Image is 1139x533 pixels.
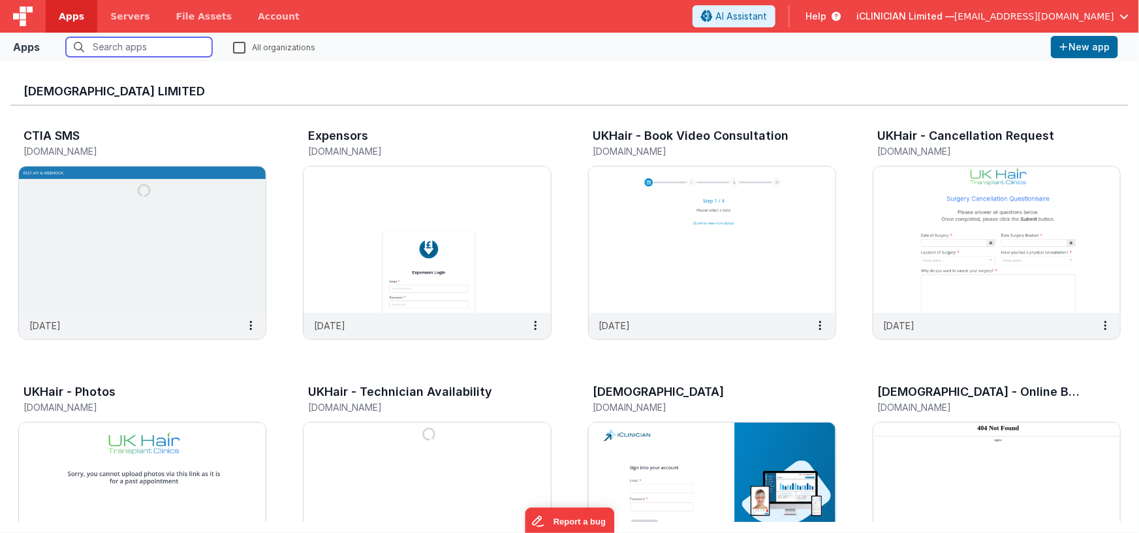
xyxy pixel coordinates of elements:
[856,10,954,23] span: iCLINICIAN Limited —
[308,146,518,156] h5: [DOMAIN_NAME]
[23,402,234,412] h5: [DOMAIN_NAME]
[29,319,61,332] p: [DATE]
[1051,36,1118,58] button: New app
[308,402,518,412] h5: [DOMAIN_NAME]
[693,5,775,27] button: AI Assistant
[23,85,1116,98] h3: [DEMOGRAPHIC_DATA] Limited
[593,129,789,142] h3: UKHair - Book Video Consultation
[308,129,368,142] h3: Expensors
[884,319,915,332] p: [DATE]
[13,39,40,55] div: Apps
[878,385,1084,398] h3: [DEMOGRAPHIC_DATA] - Online Bookings
[599,319,631,332] p: [DATE]
[715,10,767,23] span: AI Assistant
[314,319,345,332] p: [DATE]
[593,402,804,412] h5: [DOMAIN_NAME]
[233,40,315,53] label: All organizations
[856,10,1129,23] button: iCLINICIAN Limited — [EMAIL_ADDRESS][DOMAIN_NAME]
[23,385,116,398] h3: UKHair - Photos
[878,129,1055,142] h3: UKHair - Cancellation Request
[176,10,232,23] span: File Assets
[23,146,234,156] h5: [DOMAIN_NAME]
[593,385,725,398] h3: [DEMOGRAPHIC_DATA]
[805,10,826,23] span: Help
[308,385,492,398] h3: UKHair - Technician Availability
[878,146,1088,156] h5: [DOMAIN_NAME]
[593,146,804,156] h5: [DOMAIN_NAME]
[66,37,212,57] input: Search apps
[954,10,1114,23] span: [EMAIL_ADDRESS][DOMAIN_NAME]
[59,10,84,23] span: Apps
[878,402,1088,412] h5: [DOMAIN_NAME]
[23,129,80,142] h3: CTIA SMS
[110,10,149,23] span: Servers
